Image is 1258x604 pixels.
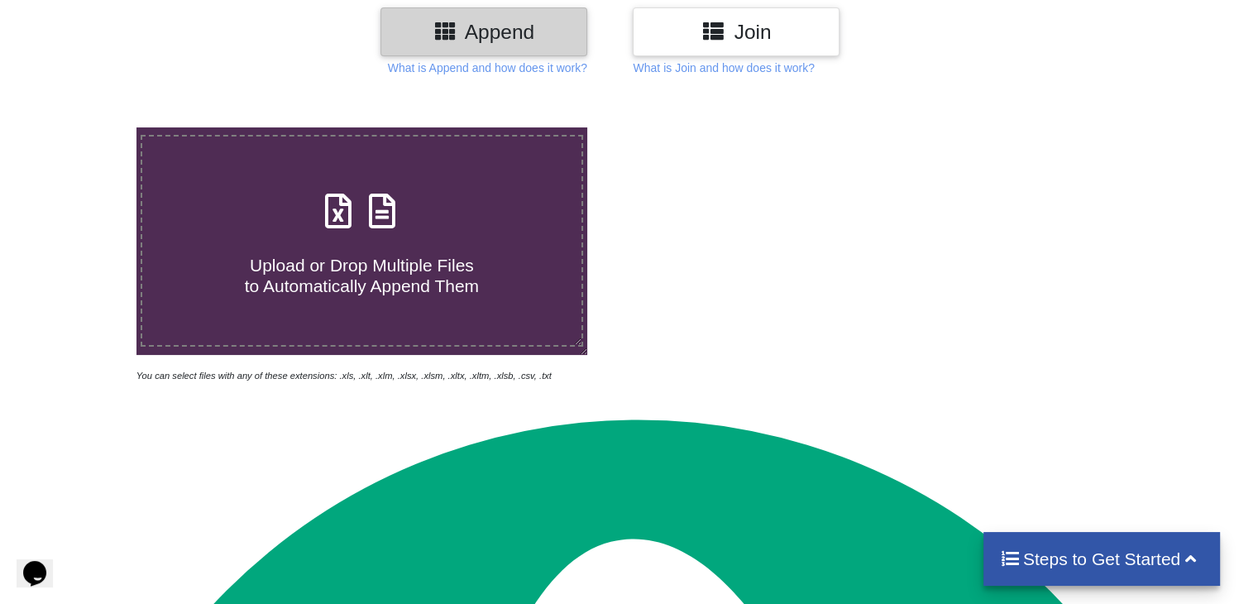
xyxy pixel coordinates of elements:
[1000,549,1204,569] h4: Steps to Get Started
[136,371,552,381] i: You can select files with any of these extensions: .xls, .xlt, .xlm, .xlsx, .xlsm, .xltx, .xltm, ...
[388,60,587,76] p: What is Append and how does it work?
[393,20,575,44] h3: Append
[245,256,479,295] span: Upload or Drop Multiple Files to Automatically Append Them
[633,60,814,76] p: What is Join and how does it work?
[645,20,827,44] h3: Join
[17,538,69,587] iframe: chat widget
